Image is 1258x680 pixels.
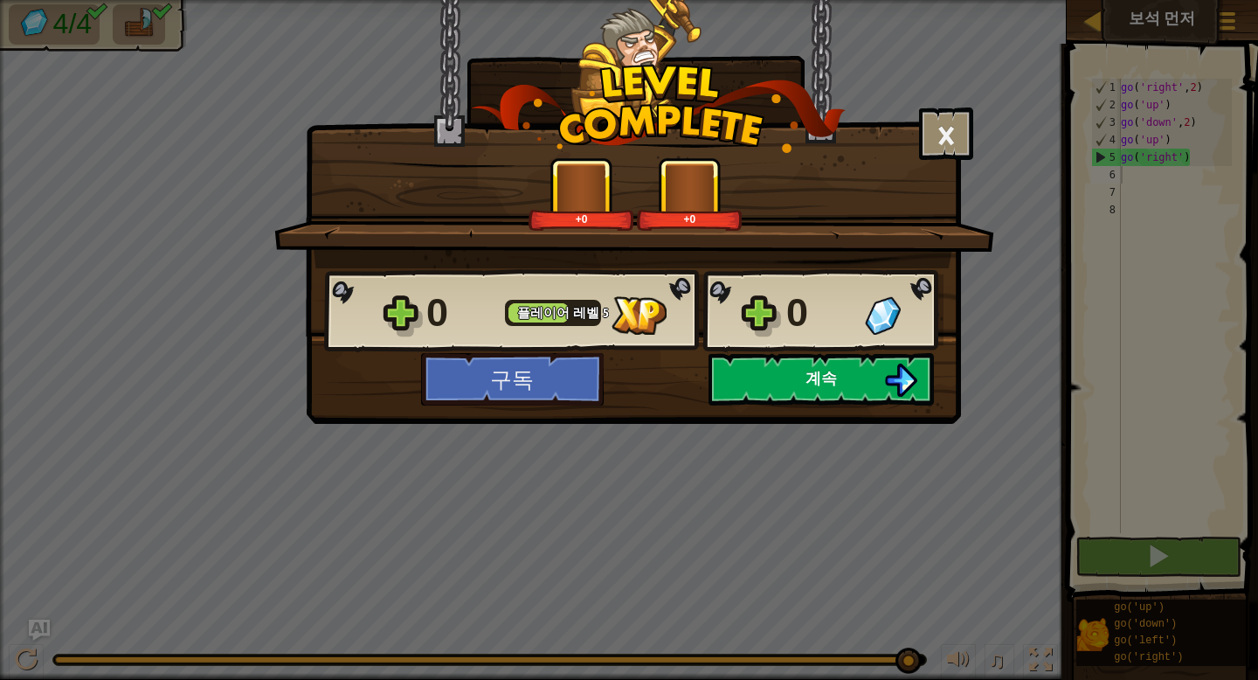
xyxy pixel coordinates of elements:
[612,296,667,335] img: 획득한 경험치
[421,353,604,406] button: 구독
[471,65,846,153] img: level_complete.png
[640,212,739,226] div: +0
[919,108,973,160] button: ×
[884,364,917,397] img: 계속
[865,296,901,335] img: 획득한 젬
[517,303,603,322] span: 플레이어 레벨
[532,212,631,226] div: +0
[603,303,609,322] span: 5
[708,353,934,406] button: 계속
[786,285,854,341] div: 0
[805,367,837,389] span: 계속
[426,285,494,341] div: 0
